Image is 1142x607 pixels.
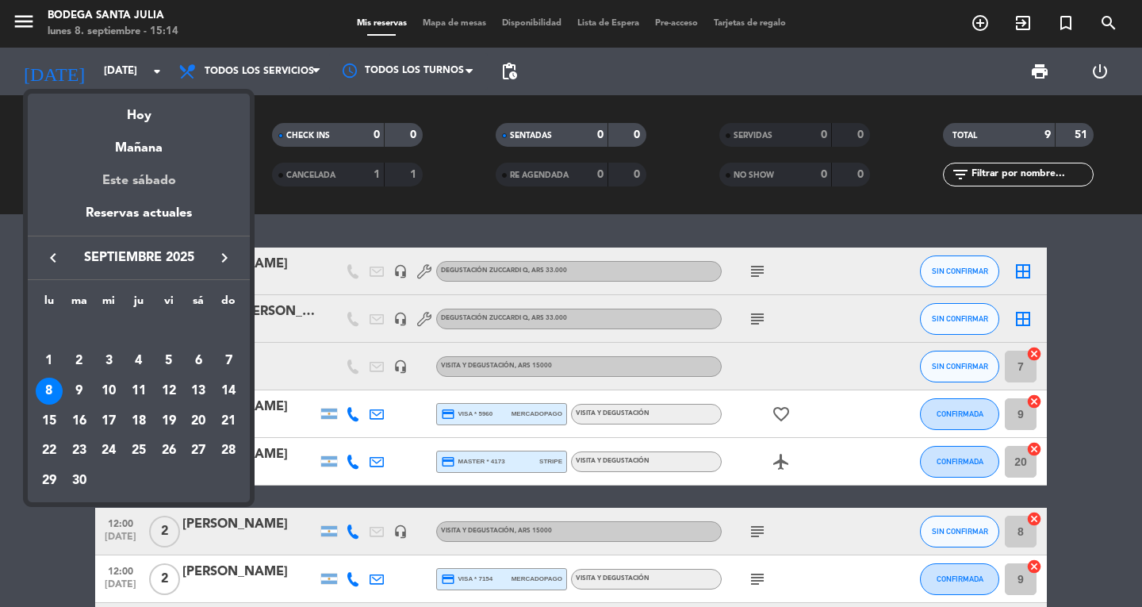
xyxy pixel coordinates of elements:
[95,438,122,465] div: 24
[155,378,182,405] div: 12
[36,378,63,405] div: 8
[185,438,212,465] div: 27
[154,436,184,467] td: 26 de septiembre de 2025
[185,378,212,405] div: 13
[28,159,250,203] div: Este sábado
[28,203,250,236] div: Reservas actuales
[125,438,152,465] div: 25
[215,438,242,465] div: 28
[125,378,152,405] div: 11
[184,347,214,377] td: 6 de septiembre de 2025
[94,436,124,467] td: 24 de septiembre de 2025
[64,347,94,377] td: 2 de septiembre de 2025
[154,376,184,406] td: 12 de septiembre de 2025
[66,467,93,494] div: 30
[95,348,122,375] div: 3
[213,406,243,436] td: 21 de septiembre de 2025
[64,292,94,317] th: martes
[125,348,152,375] div: 4
[95,378,122,405] div: 10
[155,408,182,435] div: 19
[94,347,124,377] td: 3 de septiembre de 2025
[184,376,214,406] td: 13 de septiembre de 2025
[64,466,94,496] td: 30 de septiembre de 2025
[34,292,64,317] th: lunes
[184,292,214,317] th: sábado
[64,436,94,467] td: 23 de septiembre de 2025
[213,292,243,317] th: domingo
[95,408,122,435] div: 17
[66,408,93,435] div: 16
[124,347,154,377] td: 4 de septiembre de 2025
[210,248,239,268] button: keyboard_arrow_right
[36,438,63,465] div: 22
[28,126,250,159] div: Mañana
[34,466,64,496] td: 29 de septiembre de 2025
[215,378,242,405] div: 14
[155,348,182,375] div: 5
[154,406,184,436] td: 19 de septiembre de 2025
[34,347,64,377] td: 1 de septiembre de 2025
[64,406,94,436] td: 16 de septiembre de 2025
[215,248,234,267] i: keyboard_arrow_right
[213,347,243,377] td: 7 de septiembre de 2025
[215,348,242,375] div: 7
[213,376,243,406] td: 14 de septiembre de 2025
[66,348,93,375] div: 2
[124,436,154,467] td: 25 de septiembre de 2025
[94,376,124,406] td: 10 de septiembre de 2025
[28,94,250,126] div: Hoy
[39,248,67,268] button: keyboard_arrow_left
[125,408,152,435] div: 18
[155,438,182,465] div: 26
[34,376,64,406] td: 8 de septiembre de 2025
[36,408,63,435] div: 15
[213,436,243,467] td: 28 de septiembre de 2025
[185,348,212,375] div: 6
[34,406,64,436] td: 15 de septiembre de 2025
[184,406,214,436] td: 20 de septiembre de 2025
[124,406,154,436] td: 18 de septiembre de 2025
[185,408,212,435] div: 20
[124,292,154,317] th: jueves
[66,378,93,405] div: 9
[66,438,93,465] div: 23
[44,248,63,267] i: keyboard_arrow_left
[36,348,63,375] div: 1
[124,376,154,406] td: 11 de septiembre de 2025
[34,317,243,347] td: SEP.
[67,248,210,268] span: septiembre 2025
[154,292,184,317] th: viernes
[94,406,124,436] td: 17 de septiembre de 2025
[34,436,64,467] td: 22 de septiembre de 2025
[36,467,63,494] div: 29
[154,347,184,377] td: 5 de septiembre de 2025
[215,408,242,435] div: 21
[94,292,124,317] th: miércoles
[184,436,214,467] td: 27 de septiembre de 2025
[64,376,94,406] td: 9 de septiembre de 2025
